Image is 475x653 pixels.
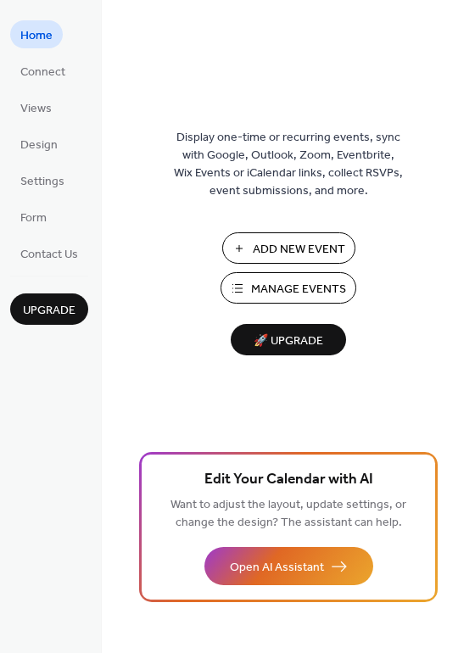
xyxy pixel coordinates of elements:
[241,330,336,353] span: 🚀 Upgrade
[204,468,373,492] span: Edit Your Calendar with AI
[222,232,355,264] button: Add New Event
[204,547,373,585] button: Open AI Assistant
[10,130,68,158] a: Design
[170,494,406,534] span: Want to adjust the layout, update settings, or change the design? The assistant can help.
[20,246,78,264] span: Contact Us
[20,209,47,227] span: Form
[20,100,52,118] span: Views
[10,166,75,194] a: Settings
[251,281,346,299] span: Manage Events
[174,129,403,200] span: Display one-time or recurring events, sync with Google, Outlook, Zoom, Eventbrite, Wix Events or ...
[20,137,58,154] span: Design
[10,20,63,48] a: Home
[23,302,75,320] span: Upgrade
[10,57,75,85] a: Connect
[10,203,57,231] a: Form
[253,241,345,259] span: Add New Event
[20,27,53,45] span: Home
[10,93,62,121] a: Views
[231,324,346,355] button: 🚀 Upgrade
[20,64,65,81] span: Connect
[10,293,88,325] button: Upgrade
[230,559,324,577] span: Open AI Assistant
[20,173,64,191] span: Settings
[221,272,356,304] button: Manage Events
[10,239,88,267] a: Contact Us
